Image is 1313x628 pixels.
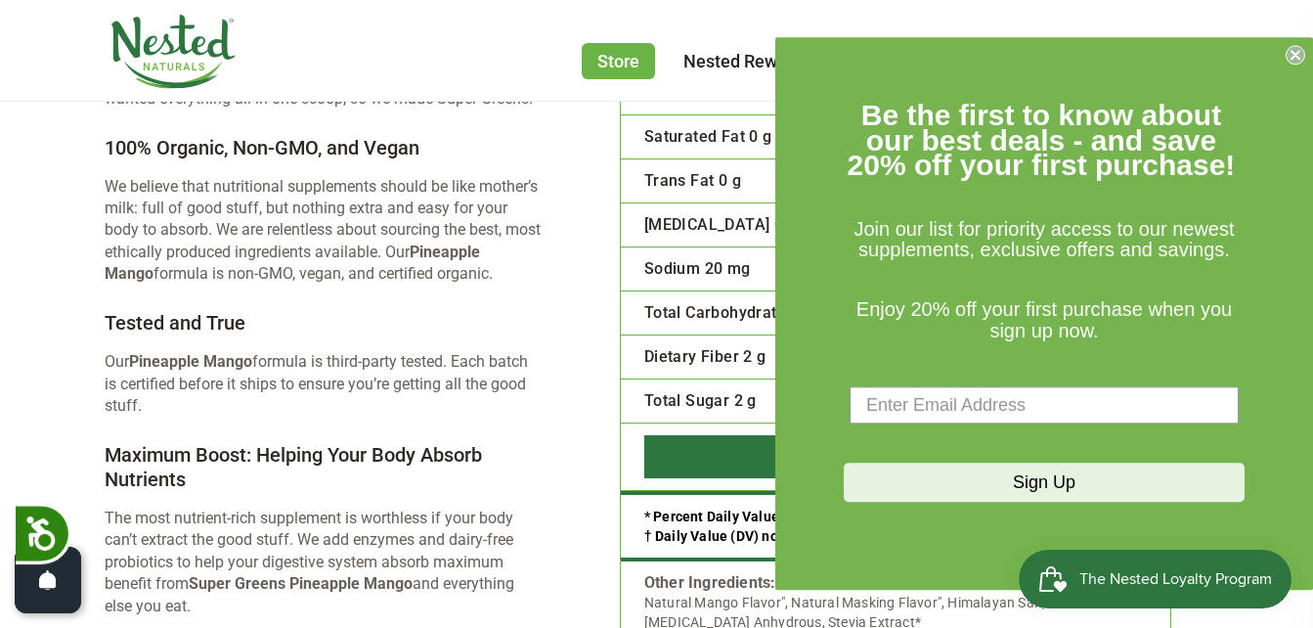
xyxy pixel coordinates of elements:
[621,203,942,247] td: [MEDICAL_DATA] 0 mg
[856,298,1232,341] span: Enjoy 20% off your first purchase when you sign up now.
[582,43,655,79] a: Store
[1019,550,1293,608] iframe: Button to open loyalty program pop-up
[850,387,1239,425] input: Enter Email Address
[683,51,811,71] a: Nested Rewards
[109,15,237,89] img: Nested Naturals
[15,547,81,613] button: Open
[621,292,942,336] td: Total Carbohydrates 7 g
[848,99,1236,181] span: Be the first to know about our best deals - and save 20% off your first purchase!
[621,491,1170,561] div: * Percent Daily Values are based on a 2000 calorie diet † Daily Value (DV) not established
[621,247,942,292] td: Sodium 20 mg
[1286,45,1305,65] button: Close dialog
[621,380,942,424] td: Total Sugar 2 g
[105,443,542,492] h4: Maximum Boost: Helping Your Body Absorb Nutrients
[189,574,413,593] strong: Super Greens Pineapple Mango
[105,311,542,336] h4: Tested and True
[621,159,942,203] td: Trans Fat 0 g
[644,435,1147,478] button: Click toshow allingredients
[844,464,1245,503] button: Sign Up
[129,352,252,371] strong: Pineapple Mango
[621,336,942,380] td: Dietary Fiber 2 g
[105,176,542,286] p: We believe that nutritional supplements should be like mother’s milk: full of good stuff, but not...
[105,136,542,160] h4: 100% Organic, Non-GMO, and Vegan
[621,115,942,159] td: Saturated Fat 0 g
[775,37,1313,590] div: FLYOUT Form
[105,351,542,417] p: Our formula is third-party tested. Each batch is certified before it ships to ensure you’re getti...
[105,508,542,617] p: The most nutrient-rich supplement is worthless if your body can’t extract the good stuff. We add ...
[853,218,1234,261] span: Join our list for priority access to our newest supplements, exclusive offers and savings.
[644,573,776,592] b: Other Ingredients:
